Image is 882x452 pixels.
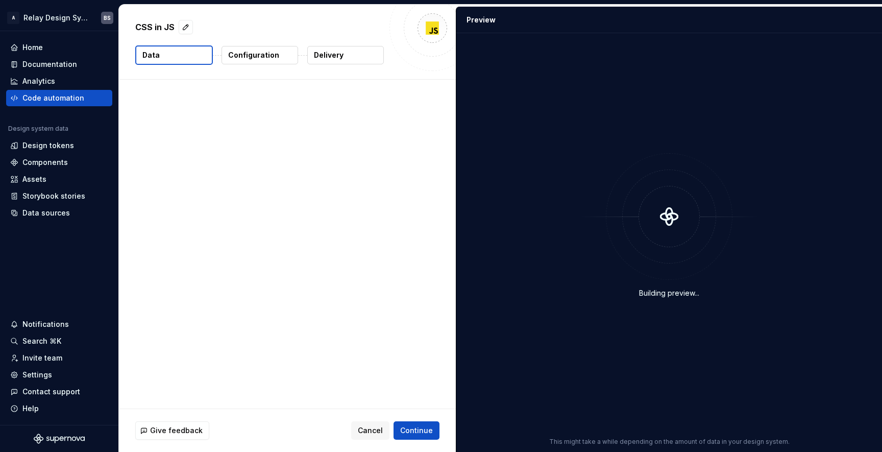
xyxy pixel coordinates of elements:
div: Relay Design System [23,13,89,23]
a: Analytics [6,73,112,89]
div: Design tokens [22,140,74,151]
a: Settings [6,367,112,383]
a: Home [6,39,112,56]
div: Assets [22,174,46,184]
div: BS [104,14,111,22]
div: Home [22,42,43,53]
button: Notifications [6,316,112,332]
button: Configuration [222,46,298,64]
div: Documentation [22,59,77,69]
div: Invite team [22,353,62,363]
button: Contact support [6,384,112,400]
button: Search ⌘K [6,333,112,349]
div: Analytics [22,76,55,86]
div: Settings [22,370,52,380]
a: Documentation [6,56,112,73]
a: Components [6,154,112,171]
button: Data [135,45,213,65]
span: Give feedback [150,425,203,436]
div: Building preview... [639,288,699,298]
p: Data [142,50,160,60]
div: Preview [467,15,496,25]
button: Cancel [351,421,389,440]
div: Contact support [22,387,80,397]
button: Help [6,400,112,417]
a: Assets [6,171,112,187]
button: Delivery [307,46,384,64]
a: Data sources [6,205,112,221]
a: Design tokens [6,137,112,154]
a: Storybook stories [6,188,112,204]
div: A [7,12,19,24]
p: This might take a while depending on the amount of data in your design system. [549,438,790,446]
span: Continue [400,425,433,436]
p: CSS in JS [135,21,175,33]
div: Notifications [22,319,69,329]
a: Code automation [6,90,112,106]
div: Design system data [8,125,68,133]
div: Code automation [22,93,84,103]
p: Delivery [314,50,344,60]
svg: Supernova Logo [34,434,85,444]
span: Cancel [358,425,383,436]
div: Storybook stories [22,191,85,201]
a: Invite team [6,350,112,366]
div: Data sources [22,208,70,218]
div: Components [22,157,68,168]
button: ARelay Design SystemBS [2,7,116,29]
button: Give feedback [135,421,209,440]
div: Help [22,403,39,414]
p: Configuration [228,50,279,60]
button: Continue [394,421,439,440]
div: Search ⌘K [22,336,61,346]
